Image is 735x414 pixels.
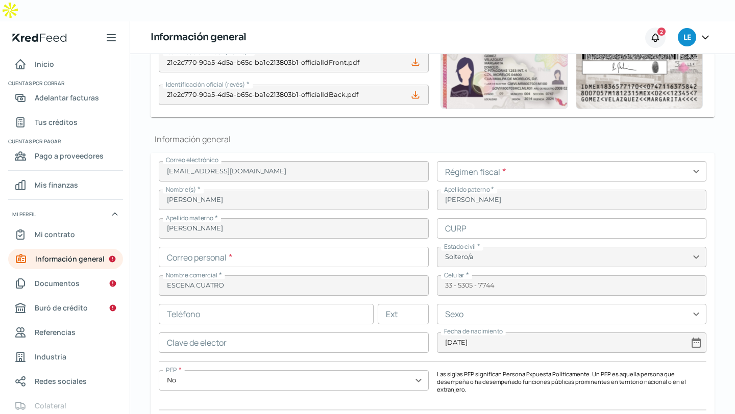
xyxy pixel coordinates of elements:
span: Pago a proveedores [35,149,104,162]
img: Ejemplo de identificación oficial (frente) [440,31,568,109]
span: Mi contrato [35,228,75,241]
span: Adelantar facturas [35,91,99,104]
span: Mis finanzas [35,178,78,191]
a: Documentos [8,273,123,294]
span: Correo electrónico [166,156,218,164]
span: LE [683,32,691,44]
a: Industria [8,347,123,367]
span: Colateral [35,399,66,412]
span: Inicio [35,58,54,70]
span: Celular [444,271,464,279]
span: Apellido materno [166,214,213,222]
span: Cuentas por pagar [8,137,121,146]
span: Tus créditos [35,116,78,128]
a: Mis finanzas [8,175,123,195]
span: Redes sociales [35,375,87,387]
img: Ejemplo de identificación oficial (revés) [575,32,703,109]
a: Pago a proveedores [8,146,123,166]
a: Referencias [8,322,123,343]
span: Nombre(s) [166,185,196,194]
span: Estado civil [444,242,476,251]
a: Redes sociales [8,371,123,392]
a: Mi contrato [8,224,123,245]
span: Fecha de nacimiento [444,327,503,335]
h1: Información general [151,134,715,145]
span: 2 [660,27,663,36]
span: Nombre comercial [166,271,217,279]
a: Adelantar facturas [8,88,123,108]
a: Información general [8,249,123,269]
span: Referencias [35,326,76,339]
a: Inicio [8,54,123,74]
span: Buró de crédito [35,301,88,314]
h1: Información general [151,30,247,45]
span: Industria [35,350,66,363]
span: Información general [35,252,105,265]
a: Tus créditos [8,112,123,133]
span: Apellido paterno [444,185,489,194]
span: Mi perfil [12,210,36,219]
a: Buró de crédito [8,298,123,318]
span: Identificación oficial (revés) [166,80,245,89]
p: Las siglas PEP significan Persona Expuesta Políticamente. Un PEP es aquella persona que desempeña... [437,370,707,393]
span: Documentos [35,277,80,290]
span: Cuentas por cobrar [8,79,121,88]
span: PEP [166,366,177,374]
